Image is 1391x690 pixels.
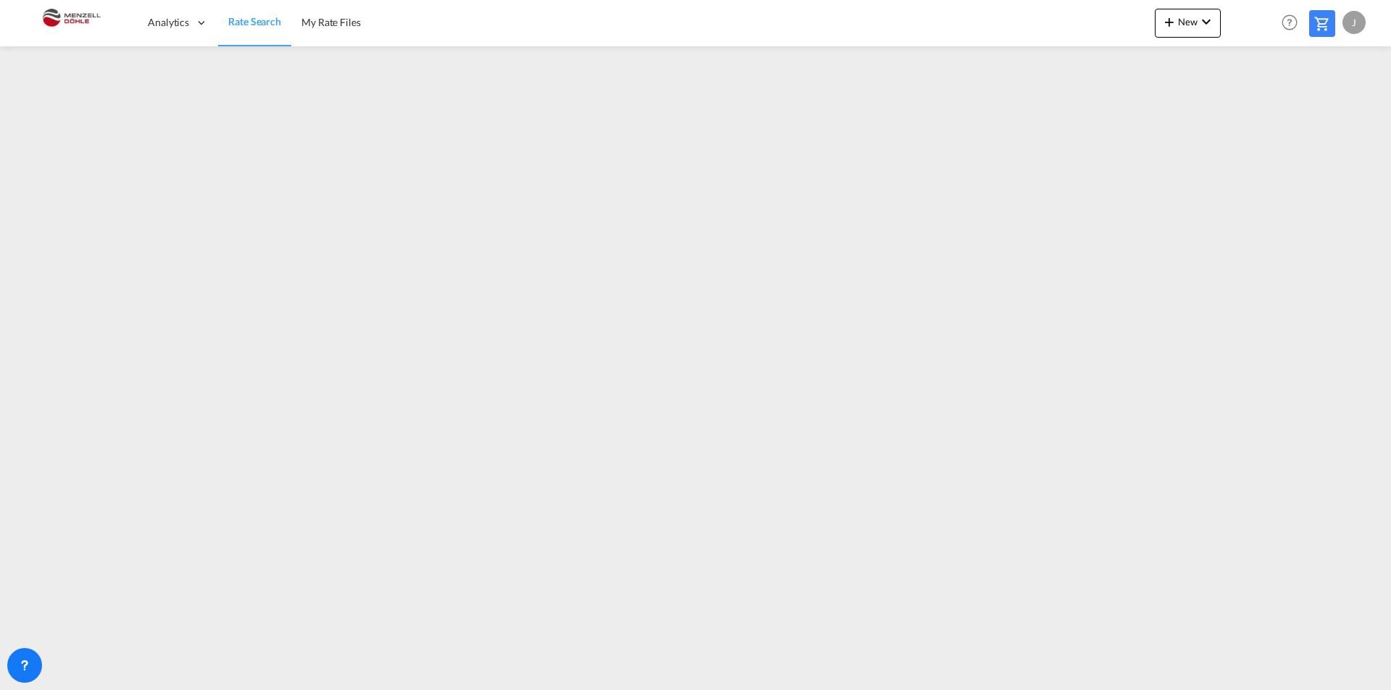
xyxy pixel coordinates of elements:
[1198,13,1215,30] md-icon: icon-chevron-down
[1277,10,1309,36] div: Help
[1161,16,1215,28] span: New
[1342,11,1366,34] div: J
[148,15,189,30] span: Analytics
[301,16,361,28] span: My Rate Files
[1277,10,1302,35] span: Help
[1155,9,1221,38] button: icon-plus 400-fgNewicon-chevron-down
[1161,13,1178,30] md-icon: icon-plus 400-fg
[22,7,120,39] img: 5c2b1670644e11efba44c1e626d722bd.JPG
[228,15,281,28] span: Rate Search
